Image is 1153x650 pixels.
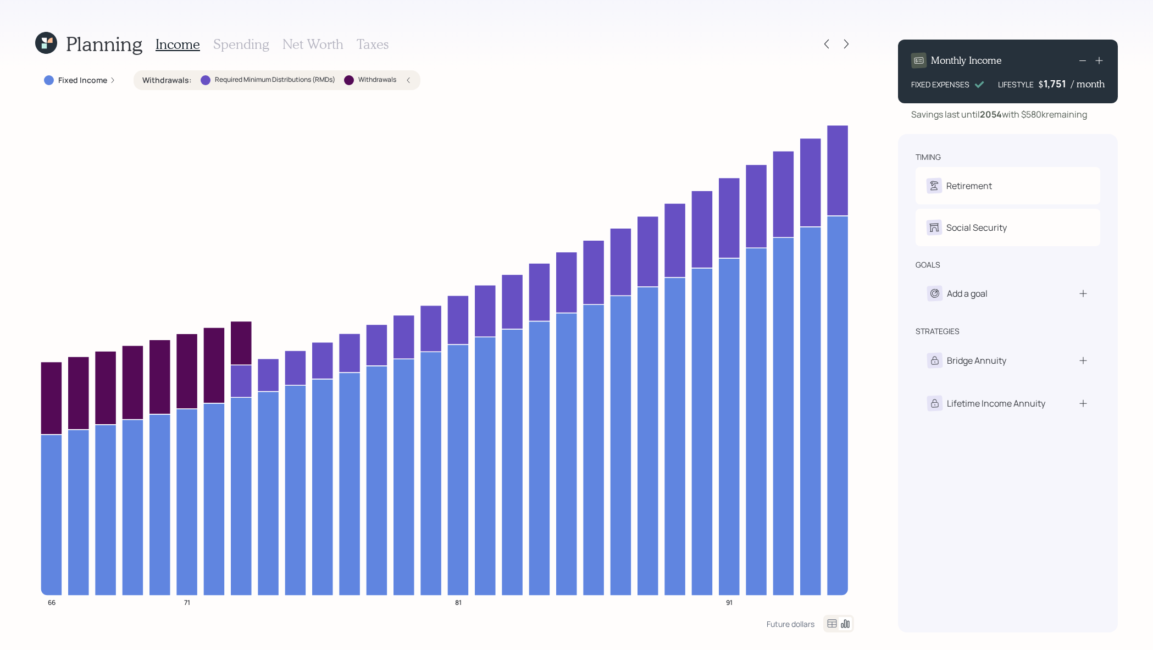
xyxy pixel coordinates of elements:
[66,32,142,55] h1: Planning
[282,36,343,52] h3: Net Worth
[980,108,1002,120] b: 2054
[358,75,396,85] label: Withdrawals
[48,597,56,607] tspan: 66
[142,75,192,86] label: Withdrawals :
[946,221,1007,234] div: Social Security
[931,54,1002,66] h4: Monthly Income
[156,36,200,52] h3: Income
[58,75,107,86] label: Fixed Income
[726,597,733,607] tspan: 91
[767,619,814,629] div: Future dollars
[947,354,1006,367] div: Bridge Annuity
[213,36,269,52] h3: Spending
[916,259,940,270] div: goals
[357,36,389,52] h3: Taxes
[455,597,462,607] tspan: 81
[998,79,1034,90] div: LIFESTYLE
[215,75,335,85] label: Required Minimum Distributions (RMDs)
[947,287,988,300] div: Add a goal
[1071,78,1105,90] h4: / month
[916,152,941,163] div: timing
[184,597,190,607] tspan: 71
[911,79,969,90] div: FIXED EXPENSES
[1044,77,1071,90] div: 1,751
[1038,78,1044,90] h4: $
[911,108,1087,121] div: Savings last until with $580k remaining
[916,326,960,337] div: strategies
[946,179,992,192] div: Retirement
[947,397,1045,410] div: Lifetime Income Annuity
